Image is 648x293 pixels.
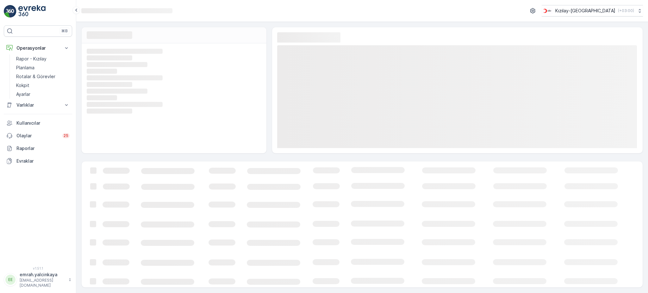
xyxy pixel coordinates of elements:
p: [EMAIL_ADDRESS][DOMAIN_NAME] [20,278,65,288]
p: 25 [64,133,68,138]
a: Olaylar25 [4,129,72,142]
a: Ayarlar [14,90,72,99]
p: Operasyonlar [16,45,59,51]
p: Kızılay-[GEOGRAPHIC_DATA] [555,8,615,14]
a: Raporlar [4,142,72,155]
img: logo [4,5,16,18]
p: Raporlar [16,145,70,152]
button: Kızılay-[GEOGRAPHIC_DATA](+03:00) [542,5,643,16]
a: Kullanıcılar [4,117,72,129]
a: Rapor - Kızılay [14,54,72,63]
p: Planlama [16,65,34,71]
p: Evraklar [16,158,70,164]
button: Operasyonlar [4,42,72,54]
p: Varlıklar [16,102,59,108]
p: Olaylar [16,133,59,139]
img: logo_light-DOdMpM7g.png [18,5,46,18]
span: v 1.51.1 [4,266,72,270]
a: Evraklar [4,155,72,167]
img: k%C4%B1z%C4%B1lay_jywRncg.png [542,7,553,14]
p: ( +03:00 ) [618,8,634,13]
p: Ayarlar [16,91,30,97]
p: emrah.yalcinkaya [20,271,65,278]
p: ⌘B [61,28,68,34]
a: Kokpit [14,81,72,90]
p: Kokpit [16,82,29,89]
button: Varlıklar [4,99,72,111]
p: Rotalar & Görevler [16,73,55,80]
p: Rapor - Kızılay [16,56,47,62]
p: Kullanıcılar [16,120,70,126]
button: EEemrah.yalcinkaya[EMAIL_ADDRESS][DOMAIN_NAME] [4,271,72,288]
a: Planlama [14,63,72,72]
a: Rotalar & Görevler [14,72,72,81]
div: EE [5,275,16,285]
